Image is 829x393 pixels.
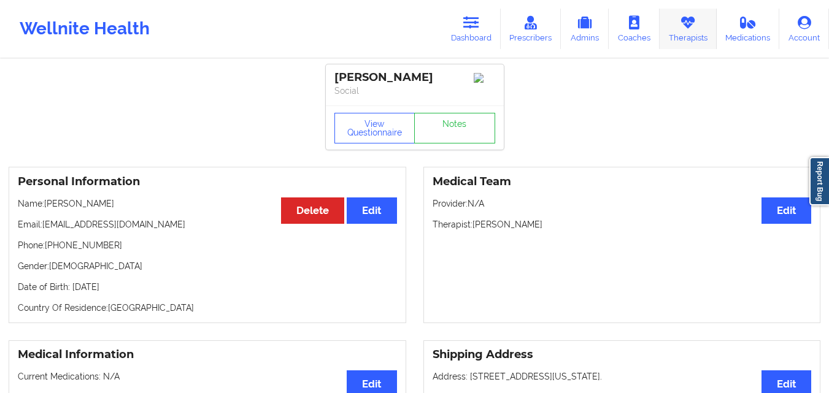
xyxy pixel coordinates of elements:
[18,348,397,362] h3: Medical Information
[18,175,397,189] h3: Personal Information
[779,9,829,49] a: Account
[809,157,829,205] a: Report Bug
[334,71,495,85] div: [PERSON_NAME]
[660,9,717,49] a: Therapists
[433,370,812,383] p: Address: [STREET_ADDRESS][US_STATE].
[18,302,397,314] p: Country Of Residence: [GEOGRAPHIC_DATA]
[442,9,501,49] a: Dashboard
[414,113,495,143] a: Notes
[18,197,397,210] p: Name: [PERSON_NAME]
[18,370,397,383] p: Current Medications: N/A
[18,218,397,231] p: Email: [EMAIL_ADDRESS][DOMAIN_NAME]
[334,113,415,143] button: View Questionnaire
[501,9,561,49] a: Prescribers
[433,175,812,189] h3: Medical Team
[474,73,495,83] img: Image%2Fplaceholer-image.png
[347,197,396,224] button: Edit
[18,281,397,293] p: Date of Birth: [DATE]
[762,197,811,224] button: Edit
[18,239,397,251] p: Phone: [PHONE_NUMBER]
[18,260,397,272] p: Gender: [DEMOGRAPHIC_DATA]
[433,197,812,210] p: Provider: N/A
[281,197,344,224] button: Delete
[433,218,812,231] p: Therapist: [PERSON_NAME]
[561,9,609,49] a: Admins
[334,85,495,97] p: Social
[609,9,660,49] a: Coaches
[717,9,780,49] a: Medications
[433,348,812,362] h3: Shipping Address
